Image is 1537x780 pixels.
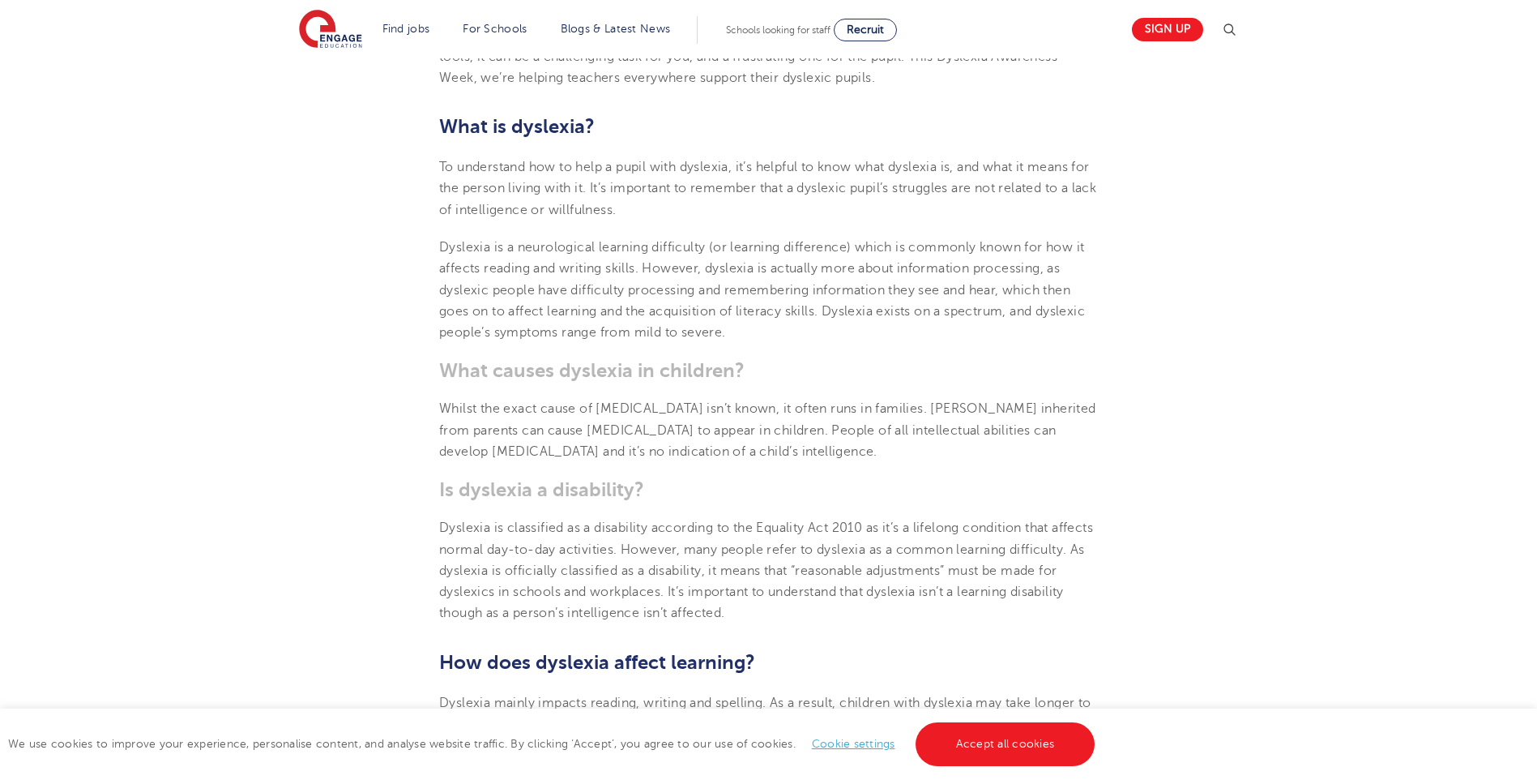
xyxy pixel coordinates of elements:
[299,10,362,50] img: Engage Education
[726,24,830,36] span: Schools looking for staff
[439,651,755,674] b: How does dyslexia affect learning?
[1132,18,1203,41] a: Sign up
[463,23,527,35] a: For Schools
[812,738,895,750] a: Cookie settings
[439,696,1091,774] span: Dyslexia mainly impacts reading, writing and spelling. As a result, children with dyslexia may ta...
[439,160,1096,217] span: To understand how to help a pupil with dyslexia, it’s helpful to know what dyslexia is, and what ...
[916,722,1095,766] a: Accept all cookies
[439,359,745,382] b: What causes dyslexia in children?
[834,19,897,41] a: Recruit
[439,6,1095,85] span: As a teacher, aiding the growth of dyslexic learning is a great opportunity to help improve the a...
[847,24,884,36] span: Recruit
[561,23,671,35] a: Blogs & Latest News
[382,23,430,35] a: Find jobs
[439,240,1085,340] span: Dyslexia is a neurological learning difficulty (or learning difference) which is commonly known f...
[439,115,595,138] b: What is dyslexia?
[439,401,1096,459] span: Whilst the exact cause of [MEDICAL_DATA] isn’t known, it often runs in families. [PERSON_NAME] in...
[439,478,644,501] b: Is dyslexia a disability?
[439,521,1093,620] span: Dyslexia is classified as a disability according to the Equality Act 2010 as it’s a lifelong cond...
[8,738,1099,750] span: We use cookies to improve your experience, personalise content, and analyse website traffic. By c...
